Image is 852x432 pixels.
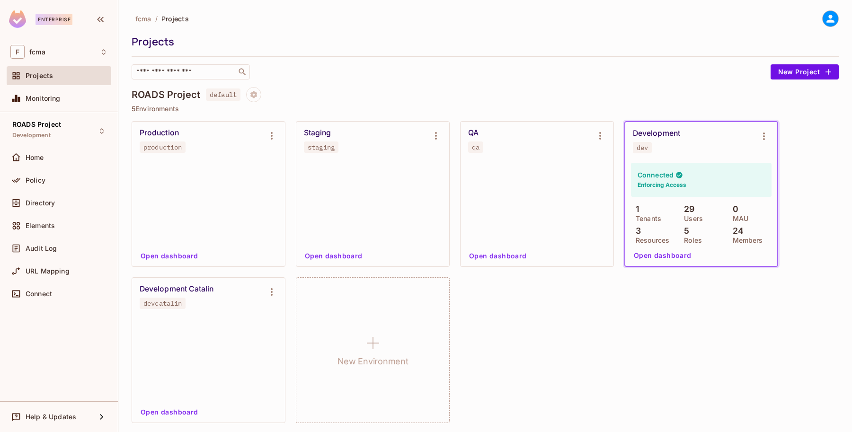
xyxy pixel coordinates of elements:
div: Development [633,129,680,138]
span: default [206,88,240,101]
button: Environment settings [754,127,773,146]
span: Help & Updates [26,413,76,421]
p: Resources [631,237,669,244]
button: Open dashboard [630,248,695,263]
span: Directory [26,199,55,207]
h1: New Environment [337,354,408,369]
div: dev [637,144,648,151]
h4: ROADS Project [132,89,200,100]
div: Projects [132,35,834,49]
button: Environment settings [262,282,281,301]
span: Audit Log [26,245,57,252]
span: F [10,45,25,59]
h6: Enforcing Access [638,181,686,189]
span: Development [12,132,51,139]
p: Roles [679,237,702,244]
span: Monitoring [26,95,61,102]
span: Policy [26,176,45,184]
span: Elements [26,222,55,229]
p: Members [728,237,763,244]
img: SReyMgAAAABJRU5ErkJggg== [9,10,26,28]
button: Environment settings [262,126,281,145]
p: 0 [728,204,738,214]
li: / [155,14,158,23]
span: Workspace: fcma [29,48,45,56]
span: fcma [135,14,151,23]
span: Connect [26,290,52,298]
div: staging [308,143,335,151]
p: Tenants [631,215,661,222]
div: qa [472,143,479,151]
div: Production [140,128,179,138]
p: Users [679,215,703,222]
button: Environment settings [591,126,610,145]
p: 24 [728,226,744,236]
button: Open dashboard [465,248,531,264]
p: 5 Environments [132,105,839,113]
button: Open dashboard [301,248,366,264]
span: ROADS Project [12,121,61,128]
span: URL Mapping [26,267,70,275]
button: Open dashboard [137,405,202,420]
div: Enterprise [35,14,72,25]
p: 3 [631,226,641,236]
h4: Connected [638,170,674,179]
p: MAU [728,215,748,222]
div: devcatalin [143,300,182,307]
button: New Project [771,64,839,79]
div: Development Catalin [140,284,214,294]
span: Project settings [246,92,261,101]
p: 5 [679,226,689,236]
div: production [143,143,182,151]
span: Home [26,154,44,161]
div: QA [468,128,479,138]
div: Staging [304,128,331,138]
button: Environment settings [426,126,445,145]
button: Open dashboard [137,248,202,264]
p: 1 [631,204,639,214]
p: 29 [679,204,694,214]
span: Projects [26,72,53,79]
span: Projects [161,14,189,23]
